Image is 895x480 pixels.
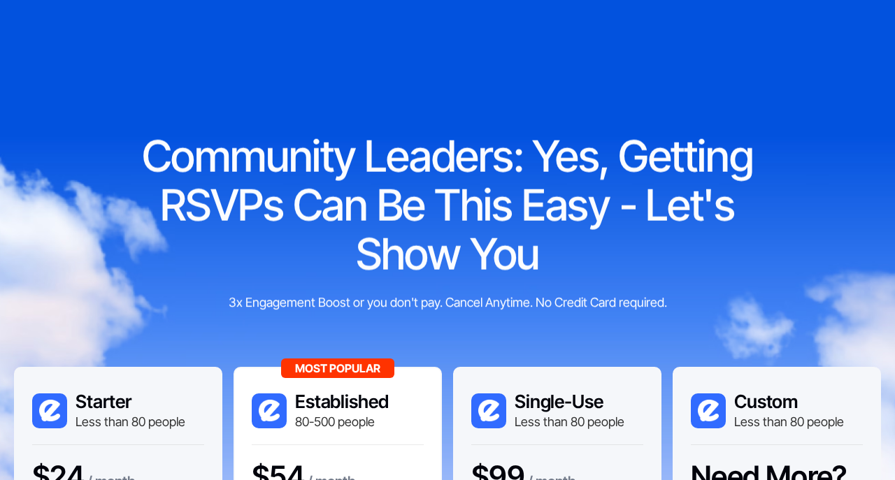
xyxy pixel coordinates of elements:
div: Less than 80 people [515,413,624,430]
h3: Starter [76,391,185,413]
div: Less than 80 people [76,413,185,430]
div: 80-500 people [295,413,389,430]
h3: Custom [734,391,844,413]
h1: Community Leaders: Yes, Getting RSVPs Can Be This Easy - Let's Show You [112,132,783,279]
h3: Established [295,391,389,413]
div: Less than 80 people [734,413,844,430]
div: 3x Engagement Boost or you don't pay. Cancel Anytime. No Credit Card required. [185,293,710,312]
h3: Single-Use [515,391,624,413]
div: Most Popular [281,358,394,378]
